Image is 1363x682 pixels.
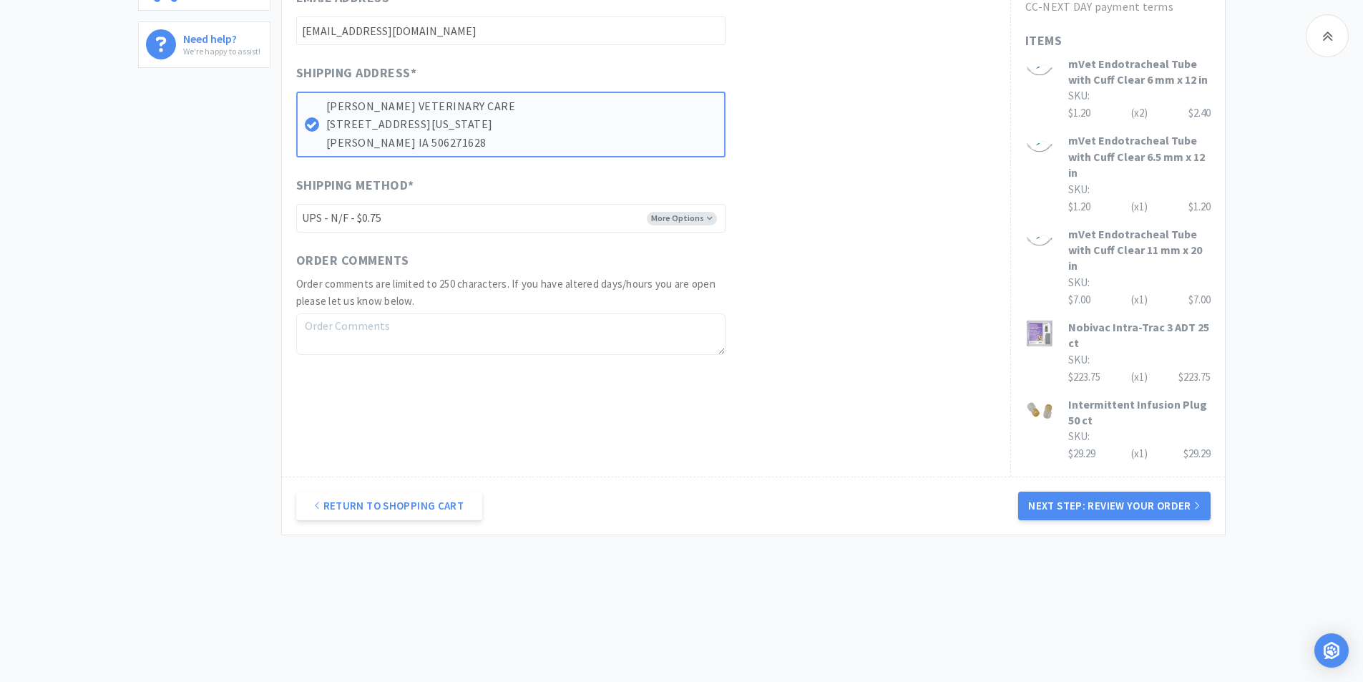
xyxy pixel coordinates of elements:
[1068,226,1211,274] h3: mVet Endotracheal Tube with Cuff Clear 11 mm x 20 in
[326,115,717,134] p: [STREET_ADDRESS][US_STATE]
[183,44,260,58] p: We're happy to assist!
[1068,291,1211,308] div: $7.00
[1131,291,1148,308] div: (x 1 )
[1068,445,1211,462] div: $29.29
[1068,369,1211,386] div: $223.75
[1068,132,1211,180] h3: mVet Endotracheal Tube with Cuff Clear 6.5 mm x 12 in
[1025,56,1054,84] img: 385ba850e36b4096b9e705eb55f6552a_781034.jpeg
[1068,56,1211,88] h3: mVet Endotracheal Tube with Cuff Clear 6 mm x 12 in
[296,63,417,84] span: Shipping Address *
[1068,353,1090,366] span: SKU:
[1068,319,1211,351] h3: Nobivac Intra-Trac 3 ADT 25 ct
[326,97,717,116] p: [PERSON_NAME] VETERINARY CARE
[1068,276,1090,289] span: SKU:
[1131,369,1148,386] div: (x 1 )
[1188,291,1211,308] div: $7.00
[326,134,717,152] p: [PERSON_NAME] IA 506271628
[296,250,409,271] span: Order Comments
[1314,633,1349,668] div: Open Intercom Messenger
[1188,198,1211,215] div: $1.20
[296,492,482,520] a: Return to Shopping Cart
[1131,198,1148,215] div: (x 1 )
[296,175,414,196] span: Shipping Method *
[296,277,715,308] span: Order comments are limited to 250 characters. If you have altered days/hours you are open please ...
[1131,104,1148,122] div: (x 2 )
[1025,31,1211,52] h1: Items
[1068,198,1211,215] div: $1.20
[1068,89,1090,102] span: SKU:
[1068,104,1211,122] div: $1.20
[183,29,260,44] h6: Need help?
[1025,226,1054,255] img: 03c75e4d3fb6431fb376f6390af36d32_781056.jpeg
[1178,369,1211,386] div: $223.75
[1068,182,1090,196] span: SKU:
[1068,429,1090,443] span: SKU:
[296,16,726,45] input: Email Address
[1025,132,1054,161] img: efef0090a0f549a09b1bd2c3f396eb29_781062.jpeg
[1068,396,1211,429] h3: Intermittent Infusion Plug 50 ct
[1131,445,1148,462] div: (x 1 )
[1025,396,1054,425] img: 8f275f2553094c15b1a5289f404d5bba_525368.jpeg
[1183,445,1211,462] div: $29.29
[1018,492,1210,520] button: Next Step: Review Your Order
[1188,104,1211,122] div: $2.40
[1025,319,1054,348] img: 8867bb80a97249b48a006bbe5134b284_127726.jpeg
